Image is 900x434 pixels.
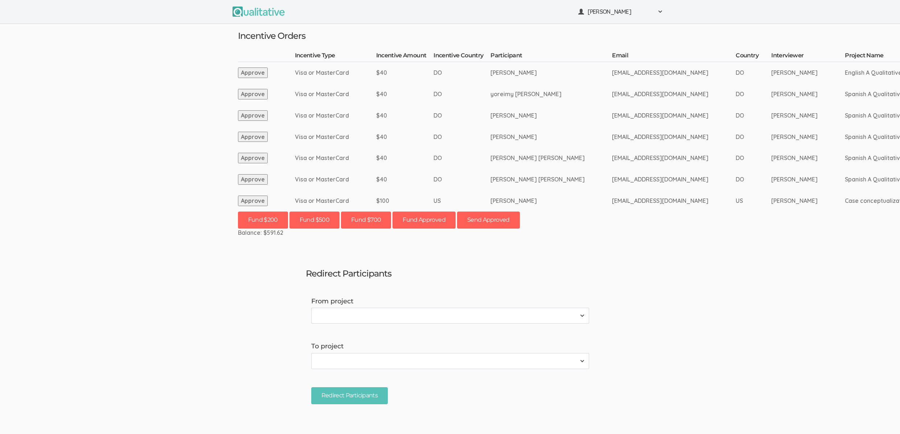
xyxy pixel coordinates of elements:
[736,105,771,126] td: DO
[238,229,662,237] div: Balance: $591.62
[771,169,845,190] td: [PERSON_NAME]
[238,110,268,121] button: Approve
[736,52,771,62] th: Country
[295,62,376,83] td: Visa or MasterCard
[295,52,376,62] th: Incentive Type
[238,31,662,41] h3: Incentive Orders
[490,169,612,190] td: [PERSON_NAME] [PERSON_NAME]
[238,132,268,142] button: Approve
[233,7,285,17] img: Qualitative
[864,399,900,434] iframe: Chat Widget
[574,4,668,20] button: [PERSON_NAME]
[433,83,490,105] td: DO
[771,126,845,148] td: [PERSON_NAME]
[736,83,771,105] td: DO
[736,147,771,169] td: DO
[612,83,736,105] td: [EMAIL_ADDRESS][DOMAIN_NAME]
[311,342,589,351] label: To project
[771,62,845,83] td: [PERSON_NAME]
[295,126,376,148] td: Visa or MasterCard
[771,52,845,62] th: Interviewer
[490,52,612,62] th: Participant
[341,212,391,229] button: Fund $700
[295,105,376,126] td: Visa or MasterCard
[238,67,268,78] button: Approve
[311,297,589,306] label: From project
[306,269,595,278] h3: Redirect Participants
[490,190,612,212] td: [PERSON_NAME]
[612,52,736,62] th: Email
[376,147,434,169] td: $40
[490,83,612,105] td: yoreimy [PERSON_NAME]
[238,212,288,229] button: Fund $200
[289,212,340,229] button: Fund $500
[771,190,845,212] td: [PERSON_NAME]
[433,126,490,148] td: DO
[238,89,268,99] button: Approve
[490,105,612,126] td: [PERSON_NAME]
[612,62,736,83] td: [EMAIL_ADDRESS][DOMAIN_NAME]
[238,153,268,163] button: Approve
[433,62,490,83] td: DO
[376,169,434,190] td: $40
[736,62,771,83] td: DO
[376,105,434,126] td: $40
[612,105,736,126] td: [EMAIL_ADDRESS][DOMAIN_NAME]
[311,387,388,404] input: Redirect Participants
[612,169,736,190] td: [EMAIL_ADDRESS][DOMAIN_NAME]
[457,212,520,229] button: Send Approved
[376,126,434,148] td: $40
[376,190,434,212] td: $100
[771,83,845,105] td: [PERSON_NAME]
[490,147,612,169] td: [PERSON_NAME] [PERSON_NAME]
[490,62,612,83] td: [PERSON_NAME]
[238,196,268,206] button: Approve
[736,190,771,212] td: US
[736,169,771,190] td: DO
[295,83,376,105] td: Visa or MasterCard
[736,126,771,148] td: DO
[612,147,736,169] td: [EMAIL_ADDRESS][DOMAIN_NAME]
[376,52,434,62] th: Incentive Amount
[433,52,490,62] th: Incentive Country
[433,105,490,126] td: DO
[376,83,434,105] td: $40
[771,105,845,126] td: [PERSON_NAME]
[238,174,268,185] button: Approve
[433,147,490,169] td: DO
[771,147,845,169] td: [PERSON_NAME]
[433,169,490,190] td: DO
[295,169,376,190] td: Visa or MasterCard
[295,147,376,169] td: Visa or MasterCard
[588,8,653,16] span: [PERSON_NAME]
[433,190,490,212] td: US
[490,126,612,148] td: [PERSON_NAME]
[295,190,376,212] td: Visa or MasterCard
[612,190,736,212] td: [EMAIL_ADDRESS][DOMAIN_NAME]
[393,212,456,229] button: Fund Approved
[376,62,434,83] td: $40
[612,126,736,148] td: [EMAIL_ADDRESS][DOMAIN_NAME]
